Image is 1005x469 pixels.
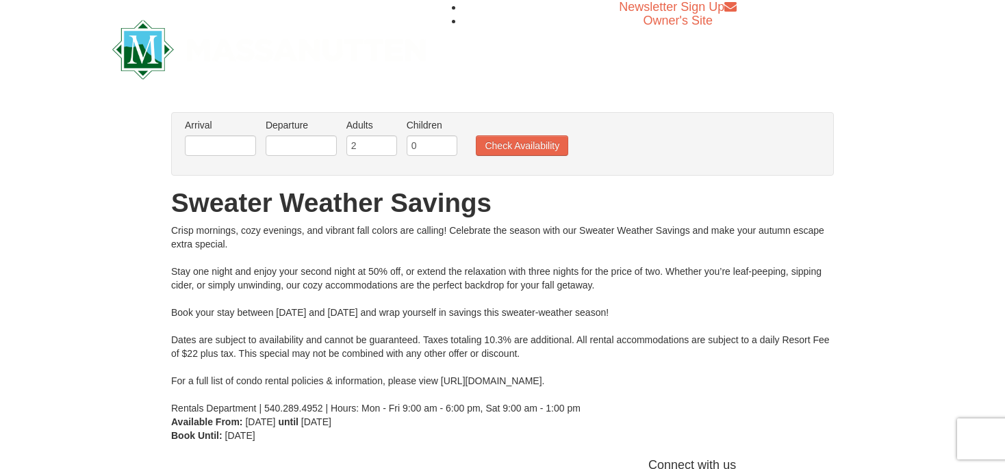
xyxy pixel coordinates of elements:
strong: Book Until: [171,430,222,441]
span: [DATE] [245,416,275,427]
span: [DATE] [225,430,255,441]
label: Arrival [185,118,256,132]
div: Crisp mornings, cozy evenings, and vibrant fall colors are calling! Celebrate the season with our... [171,224,834,415]
label: Departure [266,118,337,132]
strong: until [278,416,298,427]
img: Massanutten Resort Logo [112,20,426,79]
span: [DATE] [301,416,331,427]
strong: Available From: [171,416,243,427]
label: Adults [346,118,397,132]
button: Check Availability [476,135,568,156]
a: Owner's Site [644,14,713,27]
a: Massanutten Resort [112,31,426,64]
label: Children [407,118,457,132]
h1: Sweater Weather Savings [171,189,834,217]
